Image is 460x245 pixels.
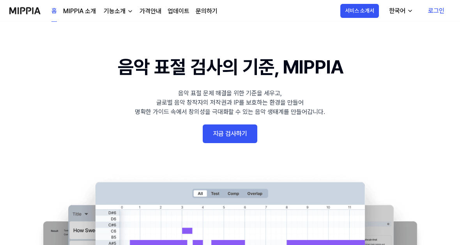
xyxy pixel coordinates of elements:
[203,124,257,143] a: 지금 검사하기
[51,0,57,22] a: 홈
[140,7,161,16] a: 가격안내
[127,8,133,14] img: down
[102,7,133,16] button: 기능소개
[135,89,325,117] div: 음악 표절 문제 해결을 위한 기준을 세우고, 글로벌 음악 창작자의 저작권과 IP를 보호하는 환경을 만들어 명확한 가이드 속에서 창의성을 극대화할 수 있는 음악 생태계를 만들어...
[196,7,218,16] a: 문의하기
[340,4,379,18] button: 서비스 소개서
[63,7,96,16] a: MIPPIA 소개
[387,6,407,16] div: 한국어
[118,53,343,81] h1: 음악 표절 검사의 기준, MIPPIA
[168,7,189,16] a: 업데이트
[102,7,127,16] div: 기능소개
[383,3,418,19] button: 한국어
